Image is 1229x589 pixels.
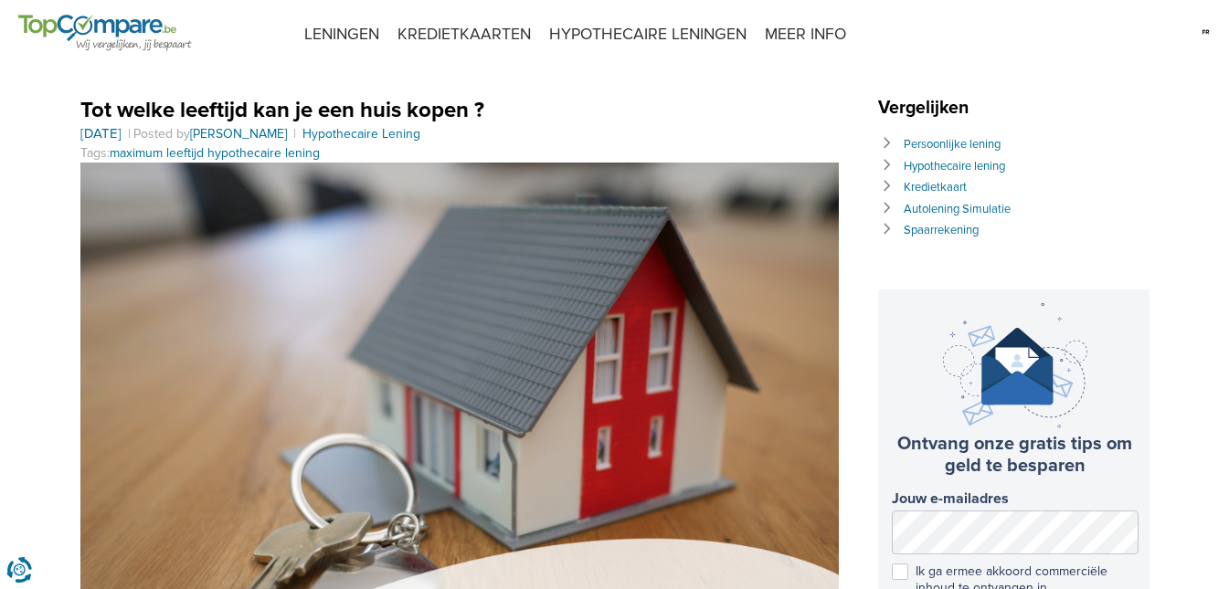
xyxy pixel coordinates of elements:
span: | [125,126,133,142]
a: [PERSON_NAME] [190,126,287,142]
a: Hypothecaire lening [904,159,1005,174]
a: maximum leeftijd hypothecaire lening [110,145,320,161]
span: Posted by [133,126,291,142]
a: [DATE] [80,126,122,142]
h3: Ontvang onze gratis tips om geld te besparen [892,433,1139,477]
img: fr.svg [1201,18,1211,46]
a: Hypothecaire Lening [302,126,420,142]
a: Persoonlijke lening [904,137,1001,152]
header: Tags: [80,96,839,163]
a: Spaarrekening [904,223,979,237]
span: Vergelijken [878,97,978,119]
a: Kredietkaart [904,180,967,195]
label: Jouw e-mailadres [892,490,1139,508]
a: Autolening Simulatie [904,202,1011,216]
span: | [291,126,299,142]
h1: Tot welke leeftijd kan je een huis kopen ? [80,96,839,124]
img: newsletter [943,303,1087,428]
time: [DATE] [80,125,122,142]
